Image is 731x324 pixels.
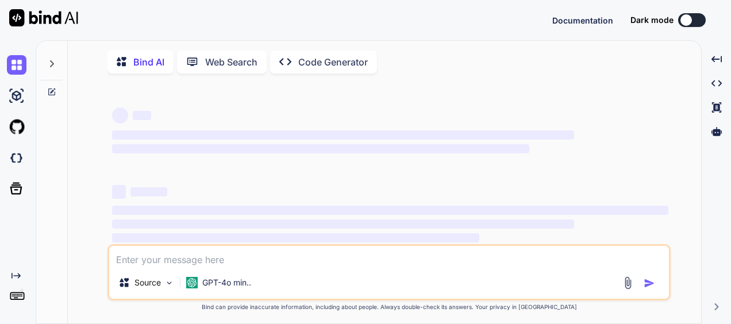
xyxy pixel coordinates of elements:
p: Source [134,277,161,288]
p: GPT-4o min.. [202,277,251,288]
span: ‌ [112,233,479,242]
img: Pick Models [164,278,174,288]
span: ‌ [112,144,529,153]
p: Code Generator [298,55,368,69]
span: ‌ [112,107,128,124]
img: Bind AI [9,9,78,26]
img: chat [7,55,26,75]
p: Web Search [205,55,257,69]
button: Documentation [552,14,613,26]
img: ai-studio [7,86,26,106]
span: Documentation [552,16,613,25]
span: ‌ [130,187,167,196]
span: ‌ [112,206,668,215]
img: githubLight [7,117,26,137]
span: ‌ [112,185,126,199]
img: attachment [621,276,634,290]
span: Dark mode [630,14,674,26]
img: darkCloudIdeIcon [7,148,26,168]
span: ‌ [133,111,151,120]
p: Bind AI [133,55,164,69]
span: ‌ [112,130,574,140]
p: Bind can provide inaccurate information, including about people. Always double-check its answers.... [107,303,671,311]
img: icon [644,277,655,289]
span: ‌ [112,219,574,229]
img: GPT-4o mini [186,277,198,288]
